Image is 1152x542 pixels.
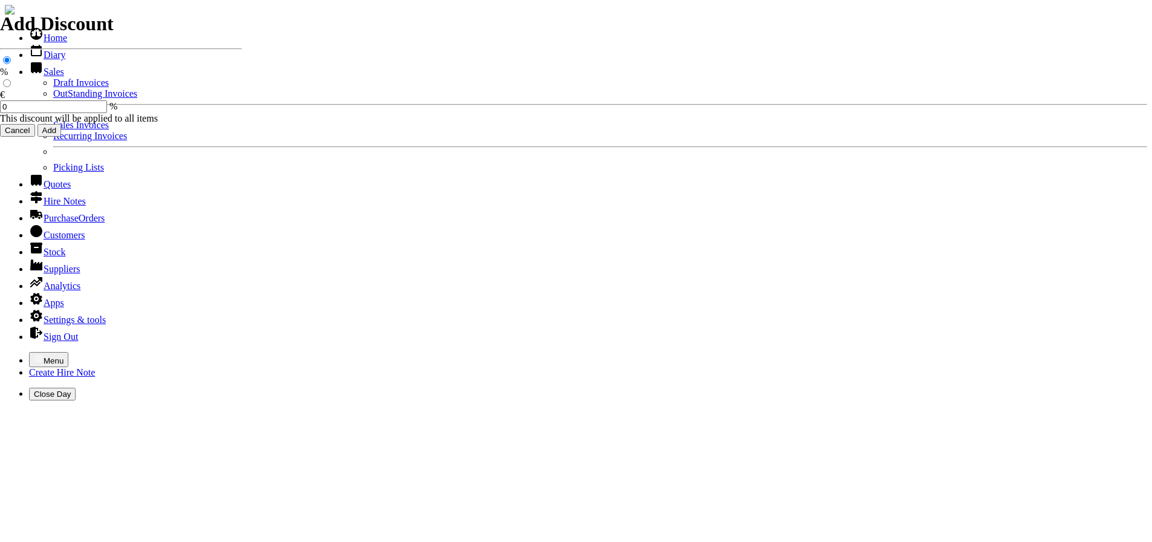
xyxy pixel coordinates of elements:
a: Picking Lists [53,162,104,172]
a: Sign Out [29,331,78,342]
a: Hire Notes [29,196,86,206]
button: Close Day [29,388,76,400]
input: % [3,56,11,64]
a: Apps [29,298,64,308]
a: Quotes [29,179,71,189]
li: Suppliers [29,258,1147,275]
input: Add [37,124,62,137]
a: PurchaseOrders [29,213,105,223]
a: Suppliers [29,264,80,274]
li: Stock [29,241,1147,258]
a: Customers [29,230,85,240]
input: € [3,79,11,87]
a: Settings & tools [29,315,106,325]
ul: Sales [29,77,1147,173]
a: Analytics [29,281,80,291]
span: % [109,101,117,111]
li: Hire Notes [29,190,1147,207]
button: Menu [29,352,68,367]
a: Stock [29,247,65,257]
a: Create Hire Note [29,367,95,377]
li: Sales [29,60,1147,173]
